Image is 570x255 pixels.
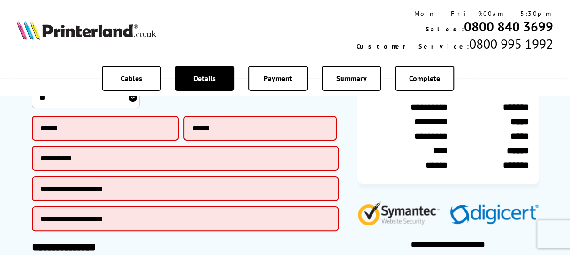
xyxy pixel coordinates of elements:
[336,74,366,83] span: Summary
[409,74,440,83] span: Complete
[17,20,156,40] img: Printerland Logo
[264,74,292,83] span: Payment
[357,9,553,18] div: Mon - Fri 9:00am - 5:30pm
[469,35,553,52] span: 0800 995 1992
[193,74,216,83] span: Details
[121,74,142,83] span: Cables
[426,25,464,33] span: Sales:
[464,18,553,35] a: 0800 840 3699
[357,42,469,51] span: Customer Service:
